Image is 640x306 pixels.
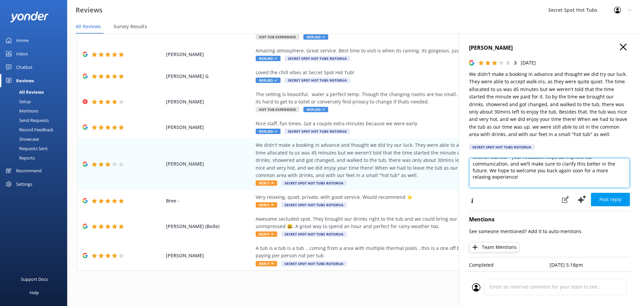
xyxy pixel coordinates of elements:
span: Hot Tub Experience [256,107,299,112]
div: Showcase [4,134,39,144]
div: Loved the chill vibes at Secret Spot Hot Tub! [256,69,561,76]
div: Help [30,286,39,299]
span: Secret Spot Hot Tubs Rotorua [281,261,347,266]
span: Replied [303,34,328,40]
span: Reply [256,180,277,186]
a: Setup [4,97,67,106]
div: Setup [4,97,31,106]
div: Awesome secluded spot. They brought our drinks right to the tub and we could bring our dog, who s... [256,215,561,230]
div: Settings [16,177,32,191]
span: [PERSON_NAME] [166,252,253,259]
div: Recommend [16,164,42,177]
span: Secret Spot Hot Tubs Rotorua [285,56,350,61]
p: See someone mentioned? Add it to auto-mentions [469,228,630,235]
span: Secret Spot Hot Tubs Rotorua [281,202,347,208]
span: Reply [256,202,277,208]
div: Reviews [16,74,34,87]
div: The setting is beautiful, water a perfect temp. Though the changing rooms are too small, toilets ... [256,91,561,106]
span: Replied [303,107,328,112]
span: Replied [256,78,281,83]
span: Reply [256,261,277,266]
span: [PERSON_NAME] G [166,73,253,80]
div: Requests Sent [4,144,48,153]
span: [PERSON_NAME] (Bolle) [166,223,253,230]
span: [PERSON_NAME] [166,98,253,105]
textarea: Hi [PERSON_NAME], Thank you for taking the time to share your feedback. We're glad to hear you en... [469,158,630,188]
a: All Reviews [4,87,67,97]
span: Secret Spot Hot Tubs Rotorua [285,129,350,134]
span: Reply [256,231,277,237]
div: Nice staff, fun times. Got a couple extra minutes because we were early [256,120,561,127]
div: All Reviews [4,87,44,97]
div: Record Feedback [4,125,53,134]
div: Send Requests [4,116,49,125]
span: Secret Spot Hot Tubs Rotorua [281,180,347,186]
div: We didn't make a booking in advance and thought we did try our luck. They were able to accept wal... [256,141,561,179]
span: [PERSON_NAME] [166,160,253,168]
div: Chatbot [16,60,33,74]
span: 3 [514,59,517,66]
span: All Reviews [76,23,101,30]
img: yonder-white-logo.png [10,11,49,23]
a: Requests Sent [4,144,67,153]
div: A tub is a tub is a tub .. coming from a area with multiple thermal pools , this is a one off bit... [256,245,561,260]
p: We didn't make a booking in advance and thought we did try our luck. They were able to accept wal... [469,71,630,138]
h4: [PERSON_NAME] [469,44,630,52]
button: Team Mentions [469,242,519,252]
div: Support Docs [21,272,48,286]
div: Secret Spot Hot Tubs Rotorua [469,144,535,150]
p: [DATE] 5:18pm [550,261,630,269]
span: Secret Spot Hot Tubs Rotorua [281,231,347,237]
span: [PERSON_NAME] [166,124,253,131]
span: Bree - [166,197,253,205]
a: Record Feedback [4,125,67,134]
div: Home [16,34,29,47]
div: Reports [4,153,35,163]
span: Secret Spot Hot Tubs Rotorua [285,78,350,83]
span: [PERSON_NAME] [166,51,253,58]
div: Inbox [16,47,28,60]
p: [DATE] [521,59,536,67]
span: Hot Tub Experience [256,34,299,40]
div: Amazing atmosphere. Great service. Best time to visit is when its raining. its gorgeous. just stu... [256,47,561,54]
a: Showcase [4,134,67,144]
div: Very relaxing, quiet, private, with good service. Would recommend ⭐️ [256,193,561,201]
div: Mentions [4,106,38,116]
span: Survey Results [114,23,147,30]
img: user_profile.svg [472,283,480,292]
h3: Reviews [76,5,102,15]
button: Post reply [591,193,630,206]
a: Send Requests [4,116,67,125]
a: Mentions [4,106,67,116]
span: Replied [256,129,281,134]
span: Replied [256,56,281,61]
a: Reports [4,153,67,163]
p: Completed [469,261,550,269]
h4: Mentions [469,215,630,224]
button: Close [620,44,627,51]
